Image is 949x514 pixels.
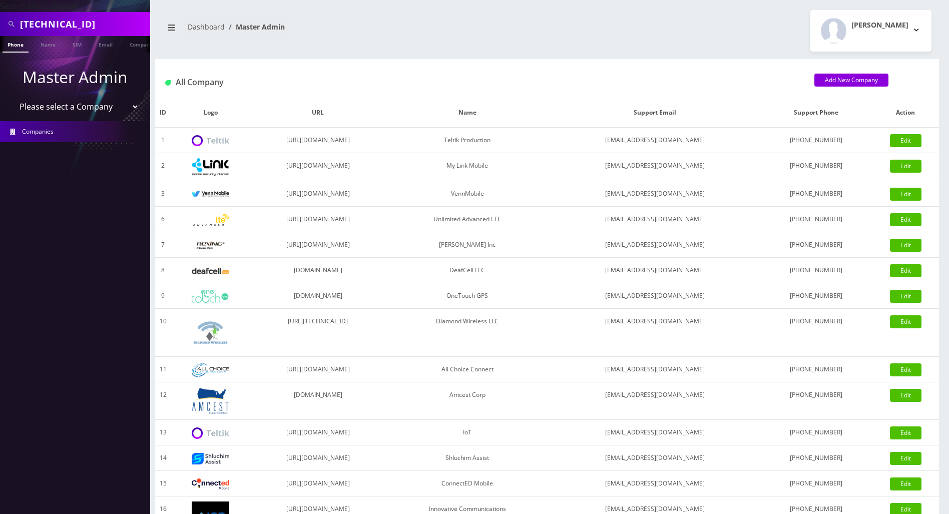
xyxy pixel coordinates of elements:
h2: [PERSON_NAME] [851,21,908,30]
td: [EMAIL_ADDRESS][DOMAIN_NAME] [549,128,760,153]
td: 7 [155,232,171,258]
a: Edit [890,134,921,147]
td: [PERSON_NAME] Inc [385,232,549,258]
td: [EMAIL_ADDRESS][DOMAIN_NAME] [549,283,760,309]
img: OneTouch GPS [192,290,229,303]
td: [URL][DOMAIN_NAME] [251,445,386,471]
img: Amcest Corp [192,387,229,414]
a: Edit [890,290,921,303]
td: [EMAIL_ADDRESS][DOMAIN_NAME] [549,309,760,357]
td: [EMAIL_ADDRESS][DOMAIN_NAME] [549,445,760,471]
td: [EMAIL_ADDRESS][DOMAIN_NAME] [549,181,760,207]
td: IoT [385,420,549,445]
td: 9 [155,283,171,309]
td: [URL][DOMAIN_NAME] [251,420,386,445]
td: [EMAIL_ADDRESS][DOMAIN_NAME] [549,232,760,258]
td: [PHONE_NUMBER] [760,309,872,357]
td: [PHONE_NUMBER] [760,420,872,445]
td: [PHONE_NUMBER] [760,283,872,309]
td: [URL][DOMAIN_NAME] [251,357,386,382]
td: [URL][DOMAIN_NAME] [251,181,386,207]
th: Support Phone [760,98,872,128]
th: Logo [171,98,250,128]
td: [PHONE_NUMBER] [760,207,872,232]
input: Search All Companies [20,15,148,34]
img: Unlimited Advanced LTE [192,214,229,226]
td: Shluchim Assist [385,445,549,471]
td: [PHONE_NUMBER] [760,258,872,283]
td: 11 [155,357,171,382]
img: All Choice Connect [192,363,229,377]
a: Edit [890,363,921,376]
th: URL [251,98,386,128]
td: 12 [155,382,171,420]
a: Add New Company [814,74,888,87]
td: [PHONE_NUMBER] [760,153,872,181]
td: [EMAIL_ADDRESS][DOMAIN_NAME] [549,258,760,283]
td: [URL][TECHNICAL_ID] [251,309,386,357]
td: 14 [155,445,171,471]
a: Edit [890,160,921,173]
li: Master Admin [225,22,285,32]
a: Phone [3,36,29,53]
td: 1 [155,128,171,153]
img: DeafCell LLC [192,268,229,274]
td: 13 [155,420,171,445]
td: VennMobile [385,181,549,207]
td: [PHONE_NUMBER] [760,357,872,382]
a: SIM [68,36,87,52]
a: Edit [890,477,921,490]
img: All Company [165,80,171,86]
td: [EMAIL_ADDRESS][DOMAIN_NAME] [549,153,760,181]
td: DeafCell LLC [385,258,549,283]
a: Edit [890,239,921,252]
td: [DOMAIN_NAME] [251,283,386,309]
td: 15 [155,471,171,496]
td: ConnectED Mobile [385,471,549,496]
td: [URL][DOMAIN_NAME] [251,153,386,181]
td: [PHONE_NUMBER] [760,181,872,207]
a: Name [36,36,61,52]
img: My Link Mobile [192,158,229,176]
a: Company [125,36,158,52]
td: OneTouch GPS [385,283,549,309]
a: Edit [890,188,921,201]
img: Shluchim Assist [192,453,229,464]
img: Rexing Inc [192,241,229,250]
td: [PHONE_NUMBER] [760,128,872,153]
img: VennMobile [192,191,229,198]
img: IoT [192,427,229,439]
td: Unlimited Advanced LTE [385,207,549,232]
td: [URL][DOMAIN_NAME] [251,232,386,258]
a: Edit [890,452,921,465]
td: Amcest Corp [385,382,549,420]
img: Teltik Production [192,135,229,147]
td: My Link Mobile [385,153,549,181]
td: [EMAIL_ADDRESS][DOMAIN_NAME] [549,207,760,232]
td: [DOMAIN_NAME] [251,382,386,420]
td: [URL][DOMAIN_NAME] [251,128,386,153]
img: Diamond Wireless LLC [192,314,229,351]
td: [EMAIL_ADDRESS][DOMAIN_NAME] [549,420,760,445]
button: [PERSON_NAME] [810,10,931,52]
td: [URL][DOMAIN_NAME] [251,207,386,232]
td: 8 [155,258,171,283]
th: ID [155,98,171,128]
td: [EMAIL_ADDRESS][DOMAIN_NAME] [549,357,760,382]
th: Action [872,98,939,128]
td: 6 [155,207,171,232]
td: [PHONE_NUMBER] [760,382,872,420]
td: [PHONE_NUMBER] [760,445,872,471]
td: 10 [155,309,171,357]
td: [URL][DOMAIN_NAME] [251,471,386,496]
td: [DOMAIN_NAME] [251,258,386,283]
img: ConnectED Mobile [192,478,229,489]
nav: breadcrumb [163,17,540,45]
td: 3 [155,181,171,207]
td: [EMAIL_ADDRESS][DOMAIN_NAME] [549,382,760,420]
td: [PHONE_NUMBER] [760,232,872,258]
h1: All Company [165,78,799,87]
a: Email [94,36,118,52]
a: Edit [890,389,921,402]
a: Edit [890,213,921,226]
